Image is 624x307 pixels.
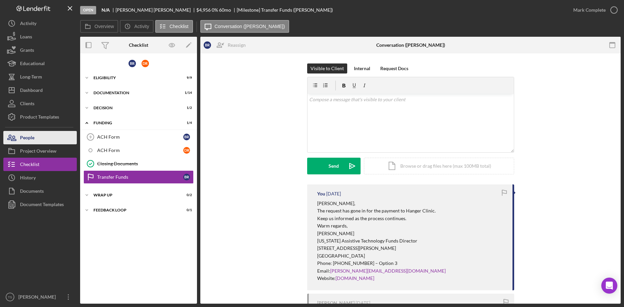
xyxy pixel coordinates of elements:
[93,91,175,95] div: DOCUMENTATION
[3,110,77,124] button: Product Templates
[317,260,446,267] p: Phone: [PHONE_NUMBER] – Option 3
[94,24,114,29] label: Overview
[155,20,193,33] button: Checklist
[376,42,445,48] div: Conversation ([PERSON_NAME])
[330,268,446,274] a: [PERSON_NAME][EMAIL_ADDRESS][DOMAIN_NAME]
[317,222,446,229] p: Warm regards,
[200,38,252,52] button: BRReassign
[20,43,34,58] div: Grants
[329,158,339,174] div: Send
[93,76,175,80] div: ELIGIBILITY
[228,38,246,52] div: Reassign
[3,43,77,57] button: Grants
[89,135,91,139] tspan: 9
[97,134,183,140] div: ACH Form
[573,3,606,17] div: Mark Complete
[3,84,77,97] button: Dashboard
[101,7,110,13] b: N/A
[317,252,446,260] p: [GEOGRAPHIC_DATA]
[377,63,412,73] button: Request Docs
[183,147,190,154] div: D R
[212,7,218,13] div: 0 %
[3,184,77,198] button: Documents
[97,161,193,166] div: Closing Documents
[317,275,446,282] p: Website:
[3,57,77,70] button: Educational
[307,63,347,73] button: Visible to Client
[20,57,45,72] div: Educational
[20,17,36,32] div: Activity
[3,131,77,144] button: People
[3,198,77,211] button: Document Templates
[93,193,175,197] div: Wrap up
[20,30,32,45] div: Loans
[356,300,370,306] time: 2025-09-24 17:36
[180,76,192,80] div: 9 / 9
[97,174,183,180] div: Transfer Funds
[237,7,333,13] div: [Milestone] Transfer Funds ([PERSON_NAME])
[317,300,355,306] div: [PERSON_NAME]
[180,208,192,212] div: 0 / 1
[326,191,341,196] time: 2025-09-26 14:52
[83,170,194,184] a: Transfer FundsBR
[20,131,34,146] div: People
[20,158,39,173] div: Checklist
[129,42,148,48] div: Checklist
[317,237,446,245] p: [US_STATE] Assistive Technology Funds Director
[93,106,175,110] div: DECISION
[97,148,183,153] div: ACH Form
[20,198,64,213] div: Document Templates
[80,20,118,33] button: Overview
[20,184,44,199] div: Documents
[17,290,60,305] div: [PERSON_NAME]
[351,63,374,73] button: Internal
[317,200,446,207] p: [PERSON_NAME],
[204,41,211,49] div: B R
[170,24,189,29] label: Checklist
[180,106,192,110] div: 1 / 2
[142,60,149,67] div: D R
[20,84,43,99] div: Dashboard
[3,97,77,110] button: Clients
[180,121,192,125] div: 1 / 4
[3,171,77,184] button: History
[3,144,77,158] button: Project Overview
[183,134,190,140] div: B R
[307,158,361,174] button: Send
[129,60,136,67] div: B R
[80,6,96,14] div: Open
[317,191,325,196] div: You
[317,215,446,222] p: Keep us informed as the process continues.
[180,193,192,197] div: 0 / 2
[93,121,175,125] div: Funding
[200,20,289,33] button: Conversation ([PERSON_NAME])
[83,157,194,170] a: Closing Documents
[3,158,77,171] button: Checklist
[20,144,56,159] div: Project Overview
[3,290,77,304] button: TS[PERSON_NAME]
[3,17,77,30] button: Activity
[215,24,285,29] label: Conversation ([PERSON_NAME])
[219,7,231,13] div: 60 mo
[3,30,77,43] a: Loans
[336,275,374,281] a: [DOMAIN_NAME]
[317,207,446,214] p: The request has gone in for the payment to Hanger Clinic.
[317,245,446,252] p: [STREET_ADDRESS][PERSON_NAME]
[83,130,194,144] a: 9ACH FormBR
[116,7,196,13] div: [PERSON_NAME] [PERSON_NAME]
[567,3,621,17] button: Mark Complete
[3,70,77,84] button: Long-Term
[93,208,175,212] div: Feedback Loop
[317,230,446,237] p: [PERSON_NAME]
